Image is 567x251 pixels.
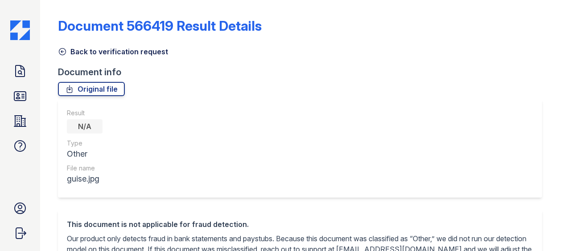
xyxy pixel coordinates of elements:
[58,82,125,96] a: Original file
[67,173,103,185] div: guise.jpg
[58,46,168,57] a: Back to verification request
[67,139,103,148] div: Type
[10,20,30,40] img: CE_Icon_Blue-c292c112584629df590d857e76928e9f676e5b41ef8f769ba2f05ee15b207248.png
[67,219,533,230] div: This document is not applicable for fraud detection.
[58,66,549,78] div: Document info
[67,164,103,173] div: File name
[67,119,103,134] div: N/A
[67,148,103,160] div: Other
[67,109,103,117] div: Result
[58,18,262,34] a: Document 566419 Result Details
